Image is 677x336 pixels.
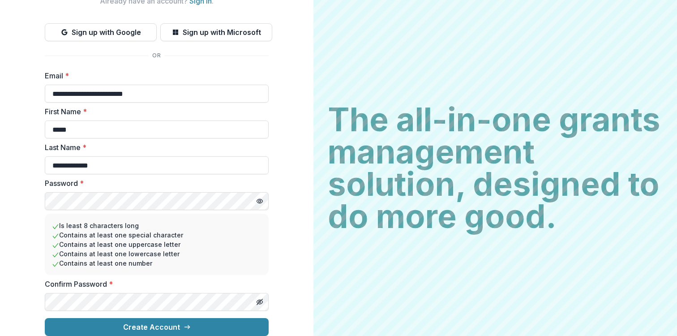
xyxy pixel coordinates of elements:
[52,249,261,258] li: Contains at least one lowercase letter
[52,258,261,268] li: Contains at least one number
[45,318,269,336] button: Create Account
[52,221,261,230] li: Is least 8 characters long
[45,178,263,189] label: Password
[160,23,272,41] button: Sign up with Microsoft
[45,106,263,117] label: First Name
[45,70,263,81] label: Email
[45,142,263,153] label: Last Name
[52,230,261,240] li: Contains at least one special character
[253,194,267,208] button: Toggle password visibility
[52,240,261,249] li: Contains at least one uppercase letter
[45,279,263,289] label: Confirm Password
[253,295,267,309] button: Toggle password visibility
[45,23,157,41] button: Sign up with Google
